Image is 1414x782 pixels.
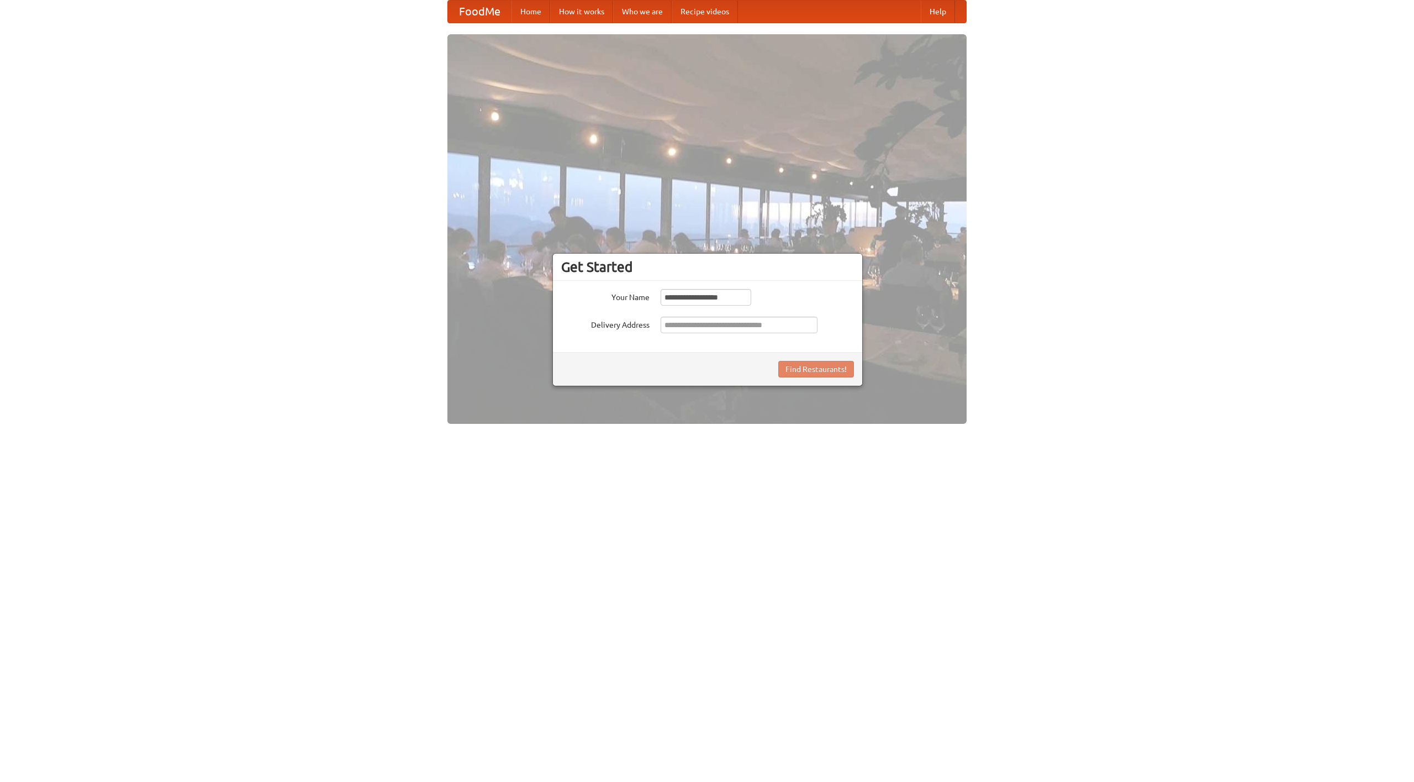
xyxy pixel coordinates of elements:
a: Home [511,1,550,23]
a: FoodMe [448,1,511,23]
h3: Get Started [561,259,854,275]
a: Who we are [613,1,672,23]
a: Recipe videos [672,1,738,23]
button: Find Restaurants! [778,361,854,377]
label: Delivery Address [561,317,650,330]
a: How it works [550,1,613,23]
a: Help [921,1,955,23]
label: Your Name [561,289,650,303]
